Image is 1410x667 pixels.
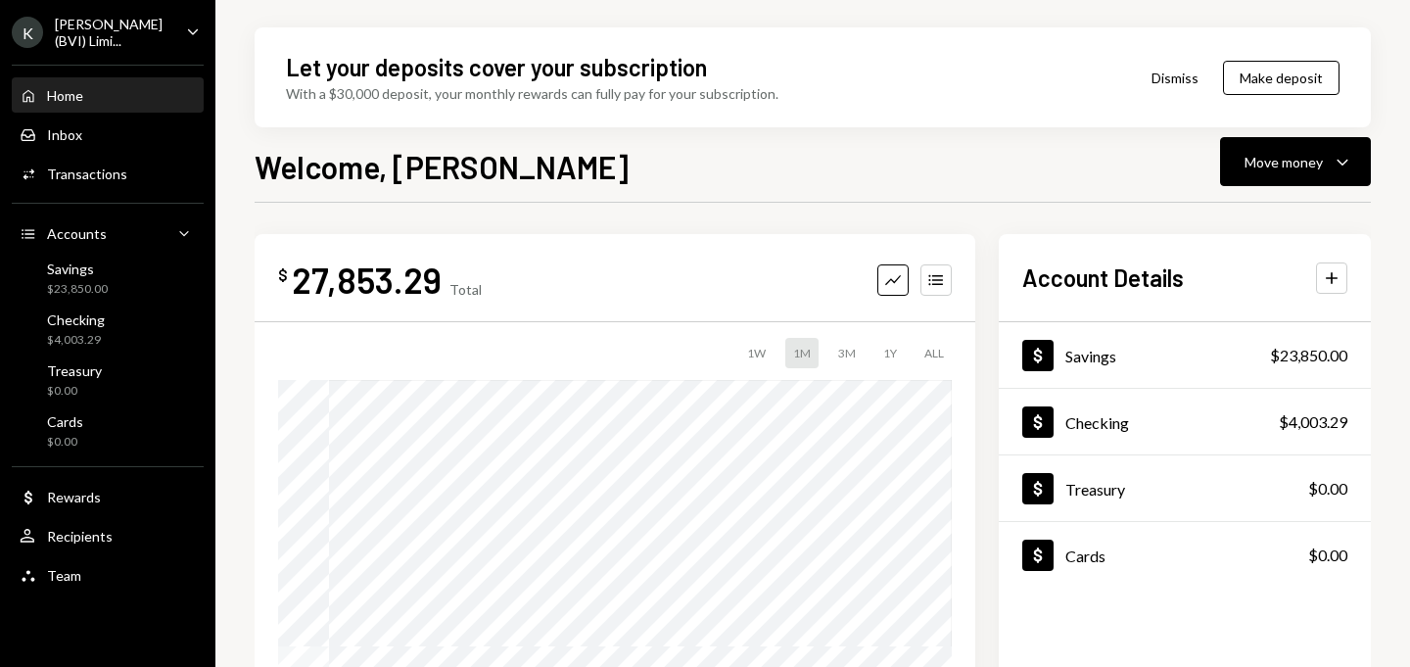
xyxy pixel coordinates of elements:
[12,117,204,152] a: Inbox
[47,383,102,400] div: $0.00
[286,51,707,83] div: Let your deposits cover your subscription
[1065,347,1116,365] div: Savings
[12,17,43,48] div: K
[12,557,204,593] a: Team
[1223,61,1339,95] button: Make deposit
[1065,480,1125,499] div: Treasury
[1065,413,1129,432] div: Checking
[278,265,288,285] div: $
[12,306,204,353] a: Checking$4,003.29
[12,215,204,251] a: Accounts
[999,522,1371,588] a: Cards$0.00
[830,338,864,368] div: 3M
[55,16,170,49] div: [PERSON_NAME] (BVI) Limi...
[739,338,774,368] div: 1W
[47,567,81,584] div: Team
[999,455,1371,521] a: Treasury$0.00
[47,311,105,328] div: Checking
[47,87,83,104] div: Home
[47,126,82,143] div: Inbox
[449,281,482,298] div: Total
[875,338,905,368] div: 1Y
[292,258,442,302] div: 27,853.29
[785,338,819,368] div: 1M
[47,281,108,298] div: $23,850.00
[47,166,127,182] div: Transactions
[12,77,204,113] a: Home
[12,156,204,191] a: Transactions
[1308,544,1347,567] div: $0.00
[916,338,952,368] div: ALL
[47,332,105,349] div: $4,003.29
[999,389,1371,454] a: Checking$4,003.29
[286,83,778,104] div: With a $30,000 deposit, your monthly rewards can fully pay for your subscription.
[12,479,204,514] a: Rewards
[999,322,1371,388] a: Savings$23,850.00
[47,528,113,545] div: Recipients
[12,255,204,302] a: Savings$23,850.00
[47,261,108,277] div: Savings
[47,489,101,505] div: Rewards
[47,362,102,379] div: Treasury
[1308,477,1347,500] div: $0.00
[1127,55,1223,101] button: Dismiss
[47,434,83,451] div: $0.00
[1065,547,1105,565] div: Cards
[47,413,83,430] div: Cards
[12,518,204,553] a: Recipients
[1270,344,1347,367] div: $23,850.00
[1220,137,1371,186] button: Move money
[255,147,629,186] h1: Welcome, [PERSON_NAME]
[47,225,107,242] div: Accounts
[12,357,204,404] a: Treasury$0.00
[1245,152,1323,172] div: Move money
[1022,262,1184,294] h2: Account Details
[1279,410,1347,434] div: $4,003.29
[12,407,204,454] a: Cards$0.00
